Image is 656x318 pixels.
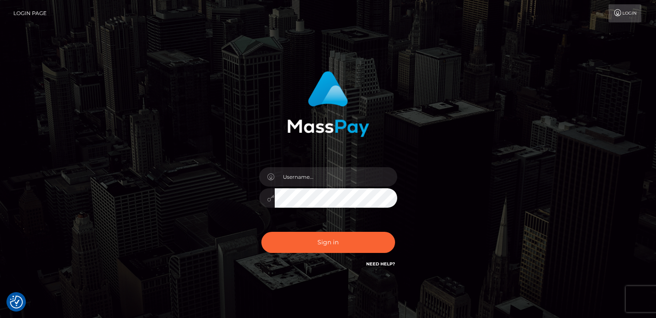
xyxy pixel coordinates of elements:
a: Need Help? [366,261,395,267]
img: MassPay Login [287,71,369,137]
a: Login Page [13,4,47,22]
button: Consent Preferences [10,296,23,309]
a: Login [609,4,641,22]
input: Username... [275,167,397,187]
img: Revisit consent button [10,296,23,309]
button: Sign in [261,232,395,253]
